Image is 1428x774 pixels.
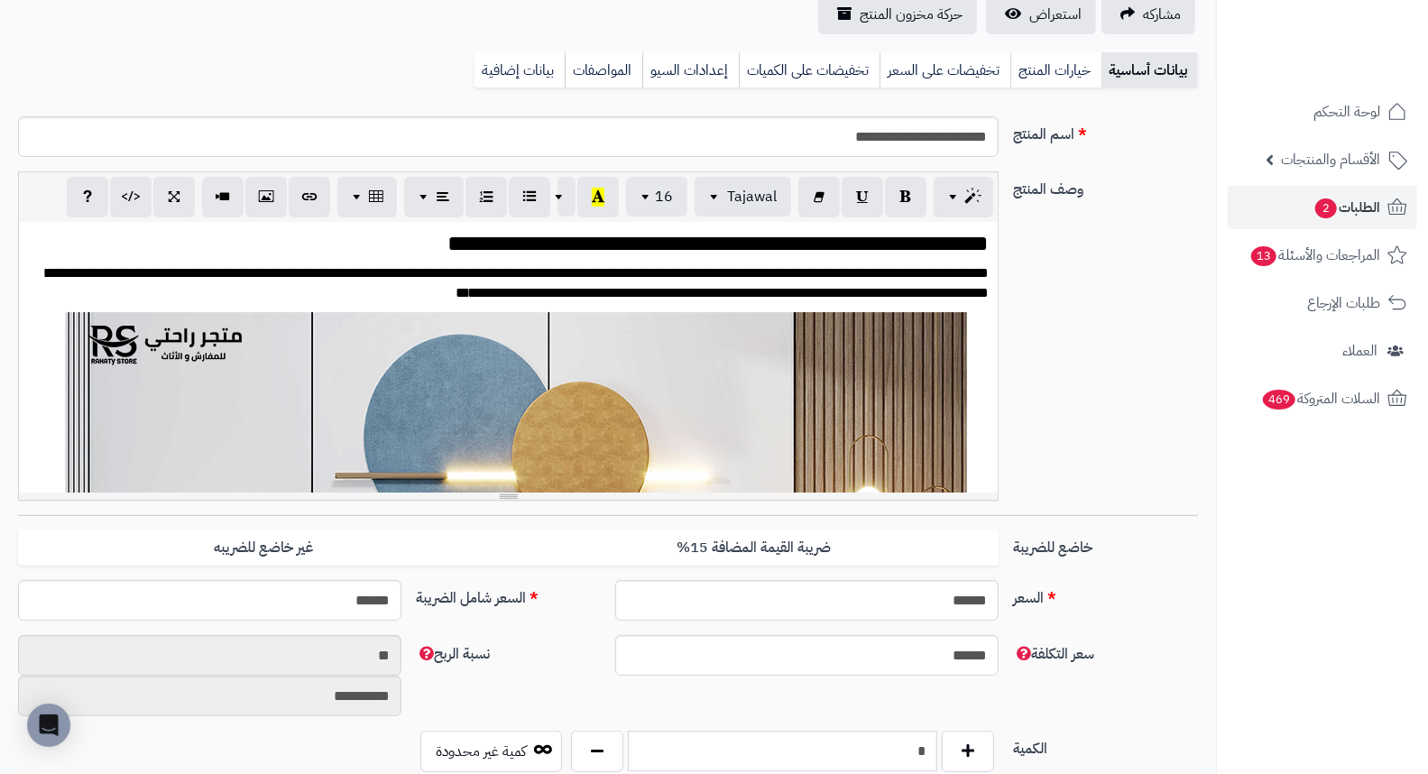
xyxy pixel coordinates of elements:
span: الطلبات [1313,195,1380,220]
span: لوحة التحكم [1313,99,1380,124]
span: سعر التكلفة [1013,643,1094,665]
a: بيانات إضافية [474,52,565,88]
span: استعراض [1029,4,1082,25]
a: الطلبات2 [1228,186,1417,229]
span: 469 [1263,390,1295,410]
span: 16 [655,186,673,207]
a: المواصفات [565,52,642,88]
span: مشاركه [1143,4,1181,25]
span: طلبات الإرجاع [1307,290,1380,316]
span: 13 [1251,246,1276,266]
button: Tajawal [695,177,791,217]
span: حركة مخزون المنتج [860,4,963,25]
a: تخفيضات على السعر [880,52,1010,88]
label: السعر شامل الضريبة [409,580,608,609]
a: السلات المتروكة469 [1228,377,1417,420]
span: السلات المتروكة [1261,386,1380,411]
label: اسم المنتج [1006,116,1205,145]
a: المراجعات والأسئلة13 [1228,234,1417,277]
a: لوحة التحكم [1228,90,1417,134]
button: 16 [626,177,687,217]
a: بيانات أساسية [1101,52,1198,88]
a: خيارات المنتج [1010,52,1101,88]
span: الأقسام والمنتجات [1281,147,1380,172]
label: الكمية [1006,731,1205,760]
span: 2 [1315,198,1337,218]
a: العملاء [1228,329,1417,373]
label: خاضع للضريبة [1006,530,1205,558]
span: نسبة الربح [416,643,490,665]
label: السعر [1006,580,1205,609]
span: Tajawal [727,186,777,207]
span: العملاء [1342,338,1377,364]
label: ضريبة القيمة المضافة 15% [509,530,1000,567]
span: المراجعات والأسئلة [1249,243,1380,268]
label: وصف المنتج [1006,171,1205,200]
a: تخفيضات على الكميات [739,52,880,88]
div: Open Intercom Messenger [27,704,70,747]
a: طلبات الإرجاع [1228,281,1417,325]
a: إعدادات السيو [642,52,739,88]
label: غير خاضع للضريبه [18,530,509,567]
